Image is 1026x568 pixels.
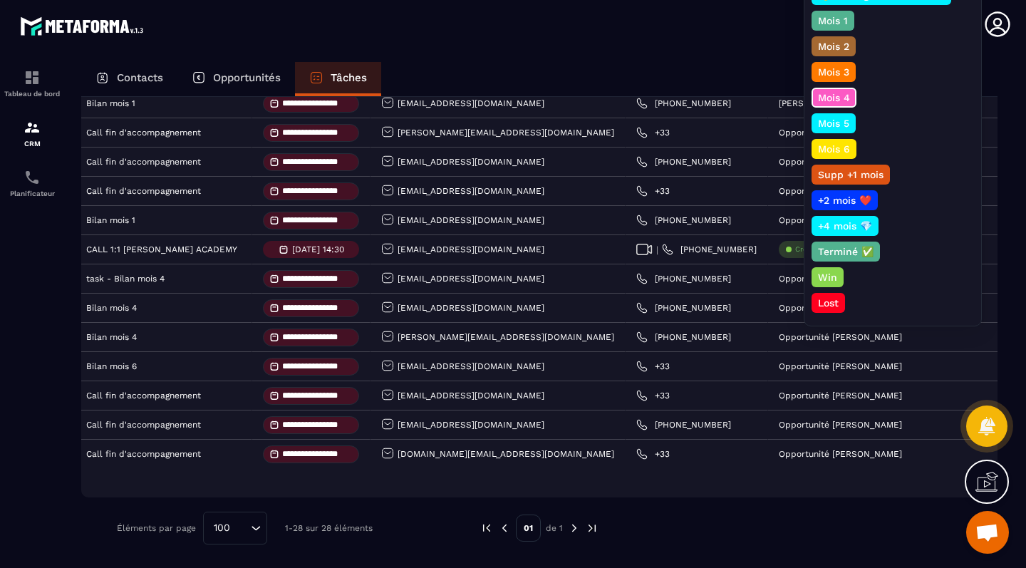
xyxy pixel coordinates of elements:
a: [PHONE_NUMBER] [636,302,731,314]
p: Call fin d'accompagnement [86,420,201,430]
img: next [586,522,598,535]
p: Mois 4 [816,91,852,105]
p: +2 mois ❤️ [816,193,874,207]
p: Opportunité [PERSON_NAME] [779,391,902,401]
p: Opportunité [PERSON_NAME] [779,157,902,167]
p: Terminé ✅ [816,244,876,259]
a: +33 [636,361,670,372]
p: Opportunité [PERSON_NAME] [779,303,902,313]
a: +33 [636,185,670,197]
span: 100 [209,520,235,536]
p: Bilan mois 4 [86,332,137,342]
p: 1-28 sur 28 éléments [285,523,373,533]
span: | [656,244,658,255]
a: [PHONE_NUMBER] [636,331,731,343]
img: logo [20,13,148,39]
p: Lost [816,296,841,310]
p: [DATE] 14:30 [292,244,344,254]
a: +33 [636,448,670,460]
a: schedulerschedulerPlanificateur [4,158,61,208]
p: Opportunité [PERSON_NAME] [779,361,902,371]
div: Search for option [203,512,267,544]
p: Opportunité [PERSON_NAME] [779,215,902,225]
p: Opportunité [PERSON_NAME] [779,332,902,342]
a: [PHONE_NUMBER] [662,244,757,255]
p: Opportunité [PERSON_NAME] [779,128,902,138]
p: Bilan mois 1 [86,215,135,225]
img: prev [480,522,493,535]
p: Call fin d'accompagnement [86,186,201,196]
p: +4 mois 💎 [816,219,874,233]
p: Call fin d'accompagnement [86,449,201,459]
img: prev [498,522,511,535]
p: Call fin d'accompagnement [86,128,201,138]
a: Tâches [295,62,381,96]
div: Ouvrir le chat [966,511,1009,554]
p: Mois 1 [816,14,850,28]
a: [PHONE_NUMBER] [636,156,731,167]
p: Win [816,270,839,284]
img: scheduler [24,169,41,186]
a: Opportunités [177,62,295,96]
a: [PHONE_NUMBER] [636,98,731,109]
p: Tableau de bord [4,90,61,98]
a: [PHONE_NUMBER] [636,419,731,430]
a: [PHONE_NUMBER] [636,273,731,284]
p: Opportunité [PERSON_NAME] [779,186,902,196]
p: Bilan mois 4 [86,303,137,313]
img: formation [24,119,41,136]
p: Opportunités [213,71,281,84]
p: Call fin d'accompagnement [86,391,201,401]
p: Éléments par page [117,523,196,533]
a: formationformationTableau de bord [4,58,61,108]
p: Créer des opportunités [795,244,875,254]
p: Mois 2 [816,39,851,53]
a: [PHONE_NUMBER] [636,215,731,226]
p: CRM [4,140,61,148]
p: Supp +1 mois [816,167,886,182]
a: +33 [636,127,670,138]
p: Opportunité [PERSON_NAME] [779,420,902,430]
p: Bilan mois 1 [86,98,135,108]
a: Contacts [81,62,177,96]
p: Opportunité Garance Defranoux [779,274,913,284]
img: next [568,522,581,535]
p: Mois 5 [816,116,851,130]
p: de 1 [546,522,563,534]
p: CALL 1:1 [PERSON_NAME] ACADEMY [86,244,237,254]
p: Contacts [117,71,163,84]
p: 01 [516,515,541,542]
a: formationformationCRM [4,108,61,158]
p: Planificateur [4,190,61,197]
p: Tâches [331,71,367,84]
p: task - Bilan mois 4 [86,274,165,284]
p: Bilan mois 6 [86,361,137,371]
p: Mois 3 [816,65,851,79]
p: Opportunité [PERSON_NAME] [779,449,902,459]
input: Search for option [235,520,247,536]
p: Mois 6 [816,142,852,156]
img: formation [24,69,41,86]
p: Call fin d'accompagnement [86,157,201,167]
a: +33 [636,390,670,401]
p: [PERSON_NAME] [779,98,849,108]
